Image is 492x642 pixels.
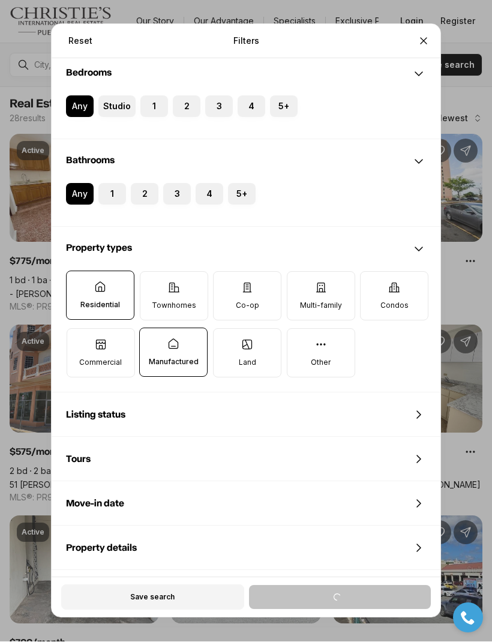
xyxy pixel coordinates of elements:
[163,184,191,205] label: 3
[52,438,440,481] div: Tours
[66,96,94,118] label: Any
[66,544,137,553] span: Property details
[66,499,124,509] span: Move-in date
[300,301,342,311] p: Multi-family
[238,96,265,118] label: 4
[52,271,440,392] div: Property types
[52,482,440,526] div: Move-in date
[66,410,125,420] span: Listing status
[131,184,158,205] label: 2
[52,96,440,139] div: Bedrooms
[52,184,440,227] div: Bathrooms
[130,593,175,602] span: Save search
[61,585,244,610] button: Save search
[66,184,94,205] label: Any
[270,96,298,118] label: 5+
[52,527,440,570] div: Property details
[236,301,259,311] p: Co-op
[228,184,256,205] label: 5+
[173,96,200,118] label: 2
[98,96,136,118] label: Studio
[380,301,409,311] p: Condos
[66,68,112,78] span: Bedrooms
[52,394,440,437] div: Listing status
[98,184,126,205] label: 1
[68,37,92,46] span: Reset
[61,29,100,53] button: Reset
[196,184,223,205] label: 4
[80,301,120,310] p: Residential
[79,358,122,368] p: Commercial
[66,455,91,464] span: Tours
[149,358,199,367] p: Manufactured
[66,244,132,253] span: Property types
[52,571,440,614] div: Property features
[52,53,440,96] div: Bedrooms
[412,29,436,53] button: Close
[52,140,440,184] div: Bathrooms
[66,156,115,166] span: Bathrooms
[140,96,168,118] label: 1
[152,301,196,311] p: Townhomes
[205,96,233,118] label: 3
[311,358,331,368] p: Other
[239,358,256,368] p: Land
[52,228,440,271] div: Property types
[233,37,259,46] p: Filters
